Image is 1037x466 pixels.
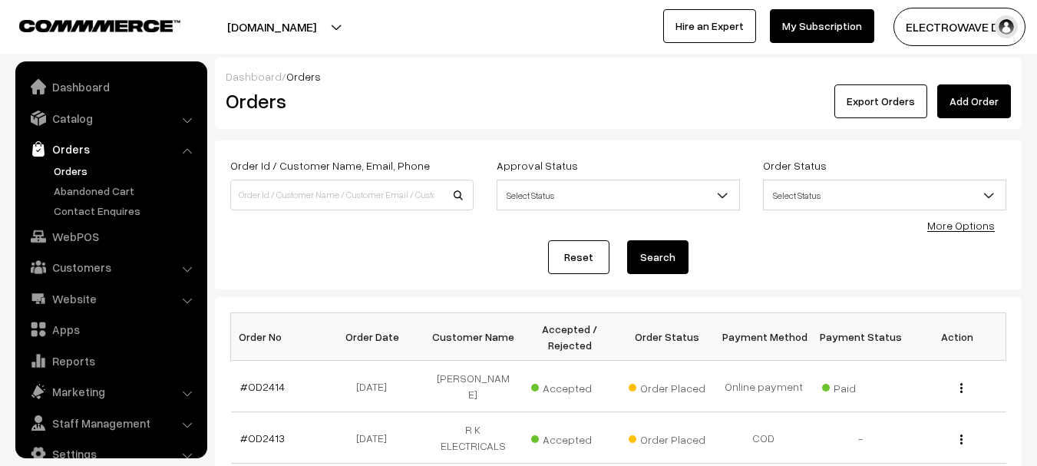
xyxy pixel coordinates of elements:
[893,8,1025,46] button: ELECTROWAVE DE…
[960,383,963,393] img: Menu
[619,313,715,361] th: Order Status
[19,104,202,132] a: Catalog
[240,431,285,445] a: #OD2413
[19,20,180,31] img: COMMMERCE
[822,376,899,396] span: Paid
[927,219,995,232] a: More Options
[19,285,202,312] a: Website
[715,361,812,412] td: Online payment
[19,378,202,405] a: Marketing
[19,347,202,375] a: Reports
[286,70,321,83] span: Orders
[19,253,202,281] a: Customers
[50,183,202,199] a: Abandoned Cart
[240,380,285,393] a: #OD2414
[19,135,202,163] a: Orders
[715,313,812,361] th: Payment Method
[231,313,328,361] th: Order No
[521,313,618,361] th: Accepted / Rejected
[627,240,689,274] button: Search
[531,428,608,448] span: Accepted
[226,70,282,83] a: Dashboard
[770,9,874,43] a: My Subscription
[19,316,202,343] a: Apps
[764,182,1006,209] span: Select Status
[328,412,424,464] td: [DATE]
[763,180,1006,210] span: Select Status
[424,361,521,412] td: [PERSON_NAME]
[19,15,154,34] a: COMMMERCE
[531,376,608,396] span: Accepted
[715,412,812,464] td: COD
[19,223,202,250] a: WebPOS
[812,313,909,361] th: Payment Status
[812,412,909,464] td: -
[497,182,739,209] span: Select Status
[629,376,705,396] span: Order Placed
[424,412,521,464] td: R K ELECTRICALS
[834,84,927,118] button: Export Orders
[328,313,424,361] th: Order Date
[995,15,1018,38] img: user
[497,157,578,174] label: Approval Status
[663,9,756,43] a: Hire an Expert
[19,73,202,101] a: Dashboard
[328,361,424,412] td: [DATE]
[424,313,521,361] th: Customer Name
[19,409,202,437] a: Staff Management
[230,180,474,210] input: Order Id / Customer Name / Customer Email / Customer Phone
[230,157,430,174] label: Order Id / Customer Name, Email, Phone
[960,435,963,445] img: Menu
[909,313,1006,361] th: Action
[629,428,705,448] span: Order Placed
[226,68,1011,84] div: /
[226,89,472,113] h2: Orders
[173,8,370,46] button: [DOMAIN_NAME]
[50,203,202,219] a: Contact Enquires
[497,180,740,210] span: Select Status
[763,157,827,174] label: Order Status
[937,84,1011,118] a: Add Order
[50,163,202,179] a: Orders
[548,240,609,274] a: Reset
